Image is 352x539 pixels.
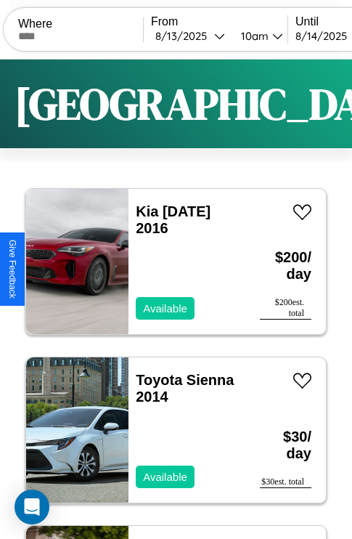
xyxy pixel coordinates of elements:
a: Kia [DATE] 2016 [136,203,210,236]
p: Available [143,299,187,318]
div: $ 200 est. total [260,297,311,320]
h3: $ 200 / day [260,235,311,297]
label: Where [18,17,143,31]
div: $ 30 est. total [260,477,311,488]
div: 8 / 13 / 2025 [155,29,214,43]
div: 10am [234,29,272,43]
a: Toyota Sienna 2014 [136,372,234,405]
p: Available [143,467,187,487]
button: 10am [229,28,287,44]
h3: $ 30 / day [260,414,311,477]
label: From [151,15,287,28]
div: Open Intercom Messenger [15,490,49,524]
div: Give Feedback [7,240,17,299]
button: 8/13/2025 [151,28,229,44]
